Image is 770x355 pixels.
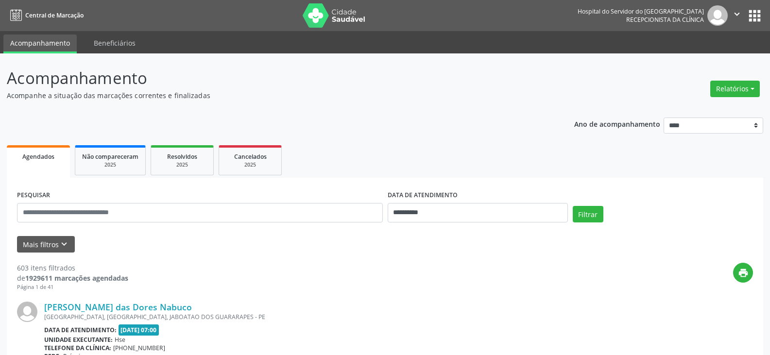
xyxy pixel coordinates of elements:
[44,326,117,334] b: Data de atendimento:
[574,118,660,130] p: Ano de acompanhamento
[44,313,607,321] div: [GEOGRAPHIC_DATA], [GEOGRAPHIC_DATA], JABOATAO DOS GUARARAPES - PE
[44,344,111,352] b: Telefone da clínica:
[626,16,704,24] span: Recepcionista da clínica
[732,9,742,19] i: 
[44,336,113,344] b: Unidade executante:
[22,152,54,161] span: Agendados
[44,302,192,312] a: [PERSON_NAME] das Dores Nabuco
[113,344,165,352] span: [PHONE_NUMBER]
[119,324,159,336] span: [DATE] 07:00
[7,66,536,90] p: Acompanhamento
[17,283,128,291] div: Página 1 de 41
[167,152,197,161] span: Resolvidos
[17,273,128,283] div: de
[158,161,206,169] div: 2025
[226,161,274,169] div: 2025
[115,336,125,344] span: Hse
[87,34,142,51] a: Beneficiários
[573,206,603,222] button: Filtrar
[746,7,763,24] button: apps
[728,5,746,26] button: 
[17,188,50,203] label: PESQUISAR
[388,188,458,203] label: DATA DE ATENDIMENTO
[17,302,37,322] img: img
[234,152,267,161] span: Cancelados
[707,5,728,26] img: img
[82,152,138,161] span: Não compareceram
[578,7,704,16] div: Hospital do Servidor do [GEOGRAPHIC_DATA]
[25,11,84,19] span: Central de Marcação
[17,263,128,273] div: 603 itens filtrados
[3,34,77,53] a: Acompanhamento
[59,239,69,250] i: keyboard_arrow_down
[7,90,536,101] p: Acompanhe a situação das marcações correntes e finalizadas
[733,263,753,283] button: print
[738,268,749,278] i: print
[82,161,138,169] div: 2025
[17,236,75,253] button: Mais filtroskeyboard_arrow_down
[25,273,128,283] strong: 1929611 marcações agendadas
[710,81,760,97] button: Relatórios
[7,7,84,23] a: Central de Marcação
